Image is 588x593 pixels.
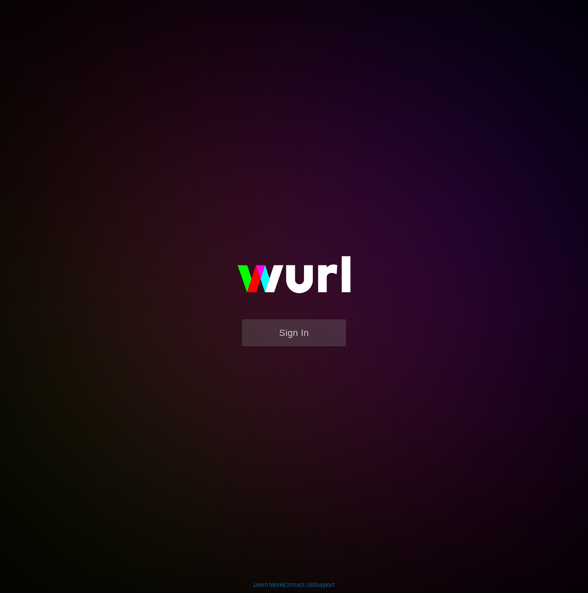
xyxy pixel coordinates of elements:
[284,581,313,588] a: Contact Us
[242,319,346,346] button: Sign In
[254,581,283,588] a: Learn More
[314,581,335,588] a: Support
[211,238,377,319] img: wurl-logo-on-black-223613ac3d8ba8fe6dc639794a292ebdb59501304c7dfd60c99c58986ef67473.svg
[254,580,335,589] div: | |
